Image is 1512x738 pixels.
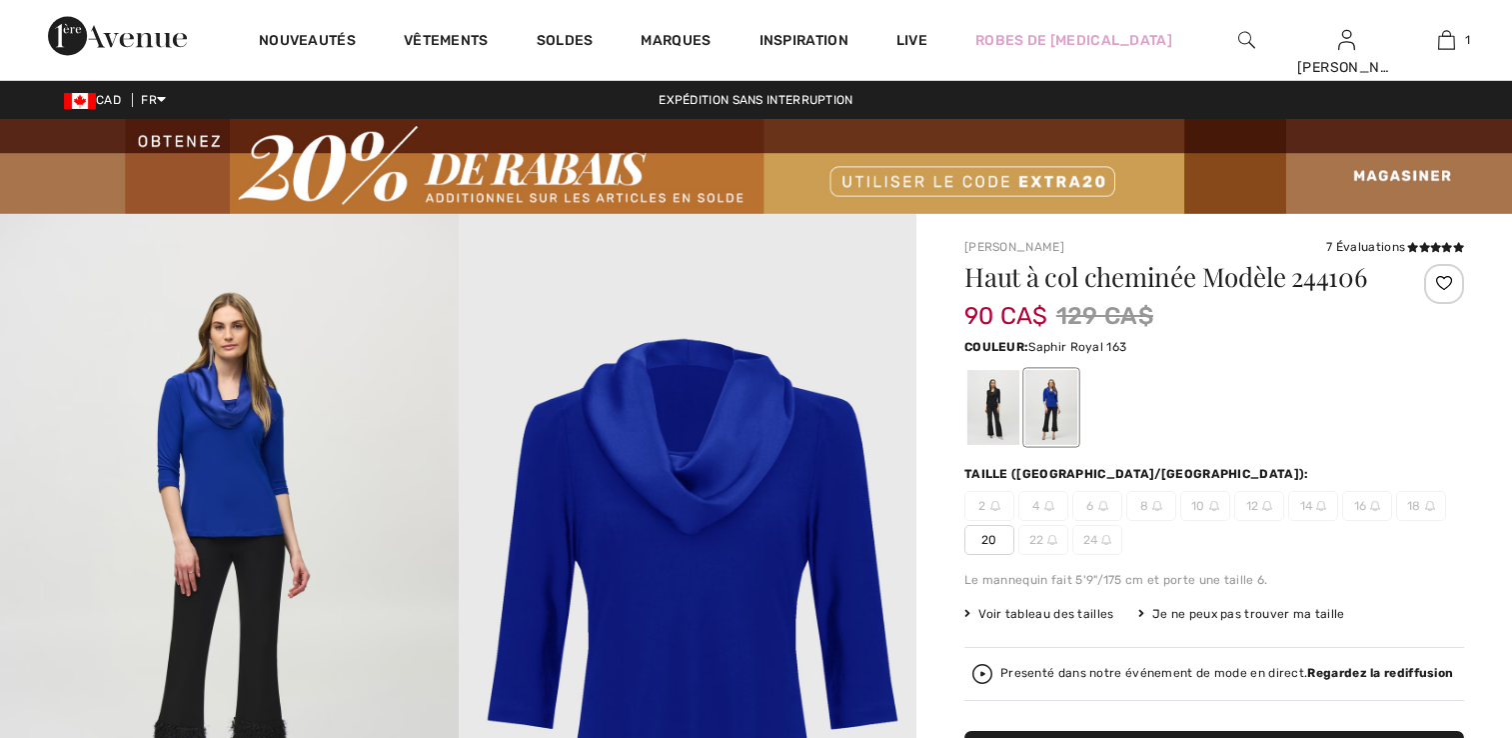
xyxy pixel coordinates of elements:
[1209,501,1219,511] img: ring-m.svg
[1370,501,1380,511] img: ring-m.svg
[64,93,129,107] span: CAD
[1098,501,1108,511] img: ring-m.svg
[64,93,96,109] img: Canadian Dollar
[964,282,1048,330] span: 90 CA$
[759,32,848,53] span: Inspiration
[990,501,1000,511] img: ring-m.svg
[967,370,1019,445] div: Noir
[964,491,1014,521] span: 2
[537,32,594,53] a: Soldes
[1262,501,1272,511] img: ring-m.svg
[1465,31,1470,49] span: 1
[1126,491,1176,521] span: 8
[1425,501,1435,511] img: ring-m.svg
[1396,491,1446,521] span: 18
[975,30,1172,51] a: Robes de [MEDICAL_DATA]
[1018,491,1068,521] span: 4
[1072,525,1122,555] span: 24
[1338,30,1355,49] a: Se connecter
[972,664,992,684] img: Regardez la rediffusion
[1385,588,1492,638] iframe: Ouvre un widget dans lequel vous pouvez trouver plus d’informations
[1397,28,1495,52] a: 1
[1152,501,1162,511] img: ring-m.svg
[1234,491,1284,521] span: 12
[964,465,1313,483] div: Taille ([GEOGRAPHIC_DATA]/[GEOGRAPHIC_DATA]):
[1438,28,1455,52] img: Mon panier
[1044,501,1054,511] img: ring-m.svg
[404,32,489,53] a: Vêtements
[1138,605,1345,623] div: Je ne peux pas trouver ma taille
[964,571,1464,589] div: Le mannequin fait 5'9"/175 cm et porte une taille 6.
[964,340,1028,354] span: Couleur:
[1000,667,1453,680] div: Presenté dans notre événement de mode en direct.
[1101,535,1111,545] img: ring-m.svg
[641,32,711,53] a: Marques
[1018,525,1068,555] span: 22
[964,264,1381,290] h1: Haut à col cheminée Modèle 244106
[48,16,187,56] img: 1ère Avenue
[259,32,356,53] a: Nouveautés
[1180,491,1230,521] span: 10
[964,525,1014,555] span: 20
[1342,491,1392,521] span: 16
[1047,535,1057,545] img: ring-m.svg
[1307,666,1453,680] strong: Regardez la rediffusion
[1072,491,1122,521] span: 6
[1056,298,1153,334] span: 129 CA$
[1238,28,1255,52] img: recherche
[1028,340,1126,354] span: Saphir Royal 163
[1288,491,1338,521] span: 14
[896,30,927,51] a: Live
[1326,238,1464,256] div: 7 Évaluations
[964,605,1114,623] span: Voir tableau des tailles
[964,240,1064,254] a: [PERSON_NAME]
[1338,28,1355,52] img: Mes infos
[1316,501,1326,511] img: ring-m.svg
[1025,370,1077,445] div: Saphir Royal 163
[1297,57,1395,78] div: [PERSON_NAME]
[141,93,166,107] span: FR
